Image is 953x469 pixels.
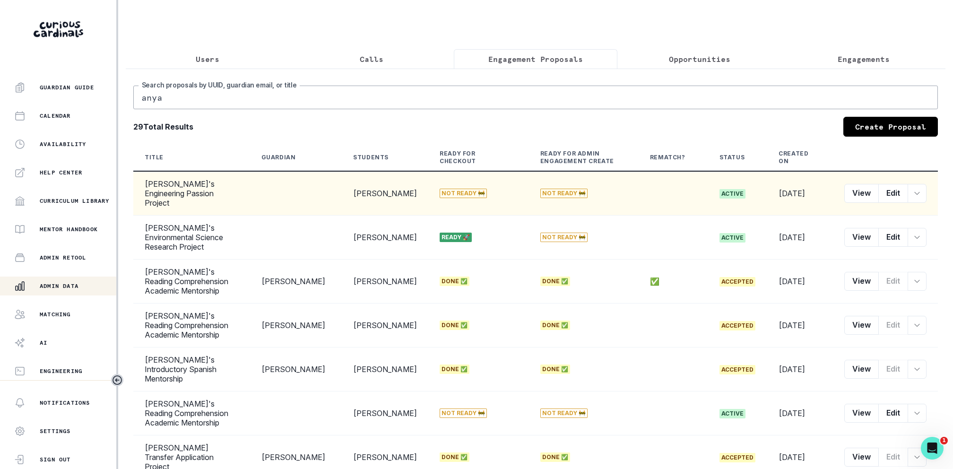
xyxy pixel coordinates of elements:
[719,365,755,374] span: accepted
[650,154,685,161] div: Rematch?
[342,216,428,260] td: [PERSON_NAME]
[40,456,71,463] p: Sign Out
[250,304,342,347] td: [PERSON_NAME]
[540,321,570,330] span: Done ✅
[133,391,250,435] td: [PERSON_NAME]'s Reading Comprehension Academic Mentorship
[878,228,908,247] button: Edit
[908,448,927,467] button: row menu
[440,189,487,198] span: Not Ready 🚧
[342,260,428,304] td: [PERSON_NAME]
[878,448,908,467] button: Edit
[767,304,833,347] td: [DATE]
[669,53,730,65] p: Opportunities
[440,321,469,330] span: Done ✅
[133,347,250,391] td: [PERSON_NAME]'s Introductory Spanish Mentorship
[360,53,383,65] p: Calls
[878,316,908,335] button: Edit
[908,228,927,247] button: row menu
[838,53,890,65] p: Engagements
[779,150,810,165] div: Created On
[908,316,927,335] button: row menu
[767,391,833,435] td: [DATE]
[844,228,879,247] button: View
[921,437,944,460] iframe: Intercom live chat
[40,197,110,205] p: Curriculum Library
[844,448,879,467] button: View
[878,360,908,379] button: Edit
[133,121,193,132] b: 29 Total Results
[440,408,487,418] span: Not Ready 🚧
[250,347,342,391] td: [PERSON_NAME]
[540,189,588,198] span: Not Ready 🚧
[440,365,469,374] span: Done ✅
[250,260,342,304] td: [PERSON_NAME]
[133,171,250,216] td: [PERSON_NAME]'s Engineering Passion Project
[440,233,472,242] span: Ready 🚀
[650,277,697,286] p: ✅
[540,408,588,418] span: Not Ready 🚧
[440,150,506,165] div: Ready for Checkout
[878,272,908,291] button: Edit
[261,154,296,161] div: Guardian
[40,112,71,120] p: Calendar
[843,117,938,137] a: Create Proposal
[767,347,833,391] td: [DATE]
[908,360,927,379] button: row menu
[908,272,927,291] button: row menu
[540,150,616,165] div: Ready for Admin Engagement Create
[133,216,250,260] td: [PERSON_NAME]'s Environmental Science Research Project
[196,53,219,65] p: Users
[40,226,98,233] p: Mentor Handbook
[540,233,588,242] span: Not Ready 🚧
[540,365,570,374] span: Done ✅
[908,404,927,423] button: row menu
[719,154,745,161] div: Status
[844,272,879,291] button: View
[342,171,428,216] td: [PERSON_NAME]
[440,277,469,286] span: Done ✅
[40,311,71,318] p: Matching
[353,154,389,161] div: Students
[342,347,428,391] td: [PERSON_NAME]
[40,427,71,435] p: Settings
[40,399,90,407] p: Notifications
[844,360,879,379] button: View
[719,189,745,199] span: active
[342,304,428,347] td: [PERSON_NAME]
[40,140,86,148] p: Availability
[767,260,833,304] td: [DATE]
[34,21,83,37] img: Curious Cardinals Logo
[767,171,833,216] td: [DATE]
[878,184,908,203] button: Edit
[40,84,94,91] p: Guardian Guide
[767,216,833,260] td: [DATE]
[342,391,428,435] td: [PERSON_NAME]
[440,452,469,462] span: Done ✅
[844,184,879,203] button: View
[844,316,879,335] button: View
[878,404,908,423] button: Edit
[111,374,123,386] button: Toggle sidebar
[908,184,927,203] button: row menu
[40,339,47,347] p: AI
[133,260,250,304] td: [PERSON_NAME]'s Reading Comprehension Academic Mentorship
[40,254,86,261] p: Admin Retool
[540,277,570,286] span: Done ✅
[719,233,745,243] span: active
[488,53,583,65] p: Engagement Proposals
[719,409,745,418] span: active
[719,453,755,462] span: accepted
[719,277,755,287] span: accepted
[540,452,570,462] span: Done ✅
[40,367,82,375] p: Engineering
[940,437,948,444] span: 1
[145,154,164,161] div: Title
[40,169,82,176] p: Help Center
[40,282,78,290] p: Admin Data
[719,321,755,330] span: accepted
[133,304,250,347] td: [PERSON_NAME]'s Reading Comprehension Academic Mentorship
[844,404,879,423] button: View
